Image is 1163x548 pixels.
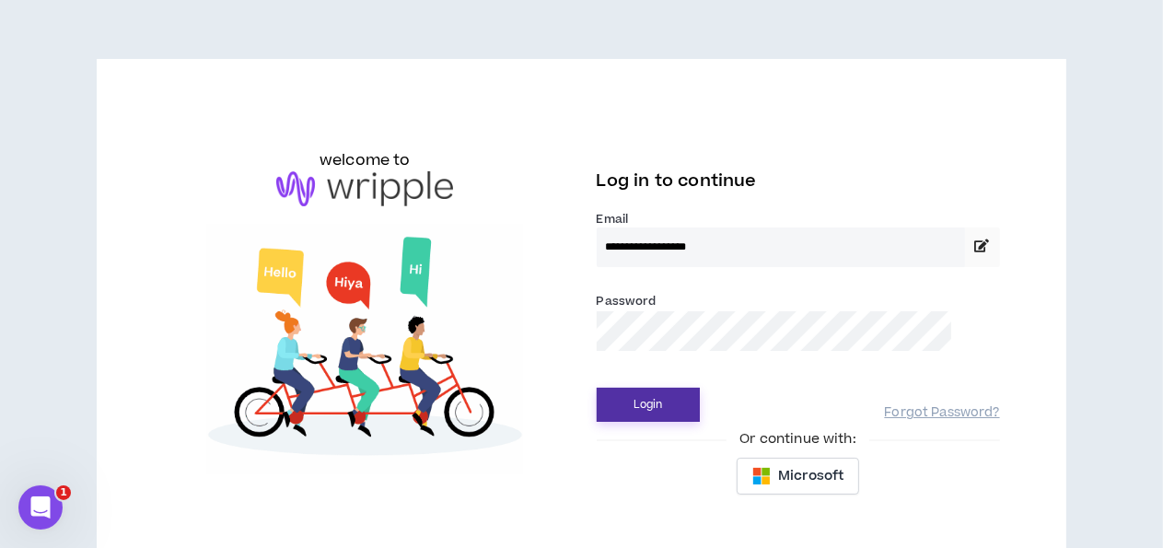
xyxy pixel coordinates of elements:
[18,485,63,530] iframe: Intercom live chat
[727,429,868,449] span: Or continue with:
[597,388,700,422] button: Login
[276,171,453,206] img: logo-brand.png
[597,293,657,309] label: Password
[320,149,411,171] h6: welcome to
[737,458,859,495] button: Microsoft
[56,485,71,500] span: 1
[597,169,757,192] span: Log in to continue
[597,211,1000,227] label: Email
[778,466,843,486] span: Microsoft
[163,225,566,474] img: Welcome to Wripple
[885,404,1000,422] a: Forgot Password?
